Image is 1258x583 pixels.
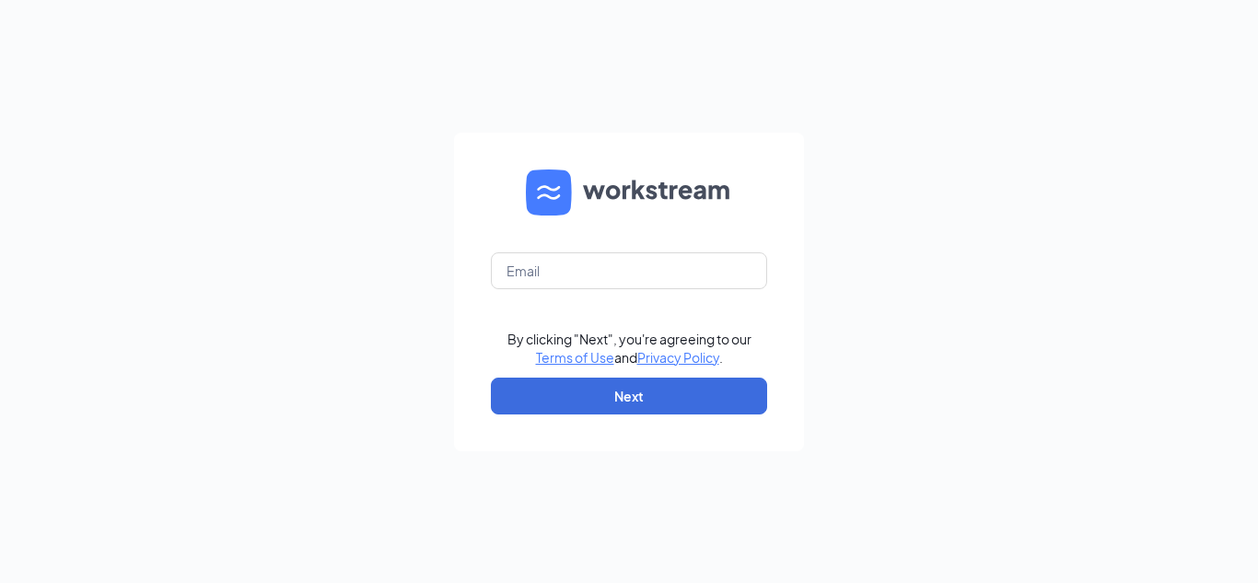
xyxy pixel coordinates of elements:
[491,252,767,289] input: Email
[637,349,719,366] a: Privacy Policy
[507,330,751,367] div: By clicking "Next", you're agreeing to our and .
[526,169,732,216] img: WS logo and Workstream text
[491,378,767,414] button: Next
[536,349,614,366] a: Terms of Use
